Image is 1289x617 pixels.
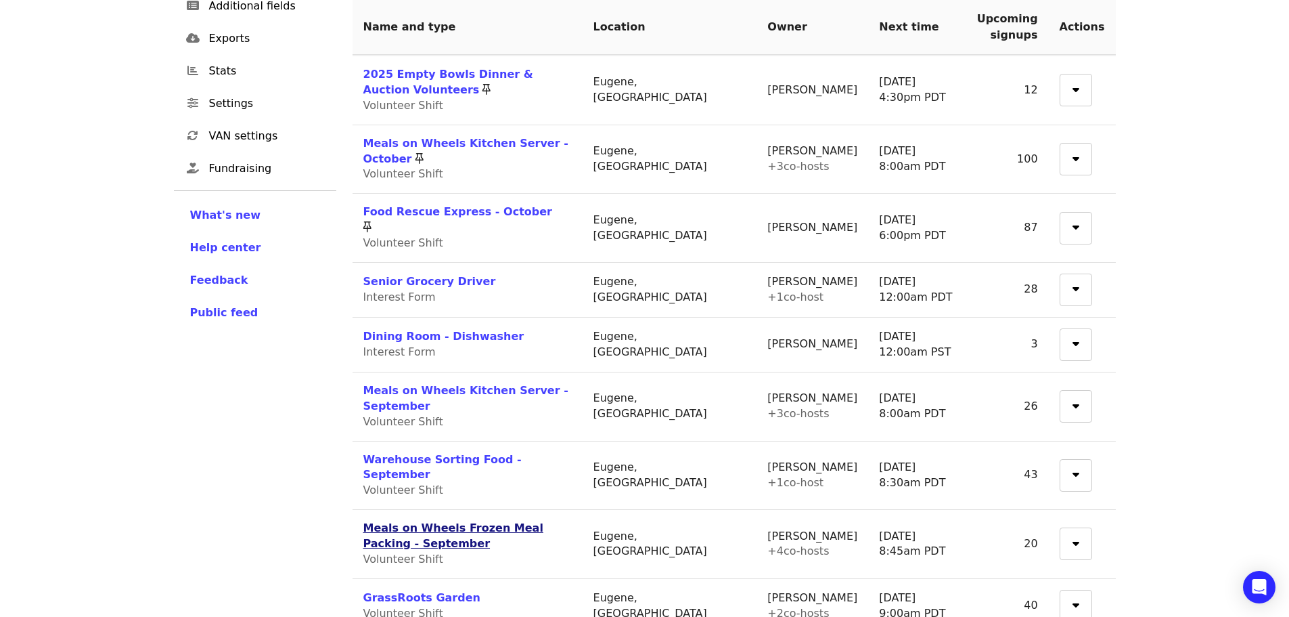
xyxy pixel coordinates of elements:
a: Help center [190,240,320,256]
a: Exports [174,22,336,55]
span: Stats [209,63,325,79]
div: Eugene, [GEOGRAPHIC_DATA] [593,274,746,305]
span: Volunteer Shift [363,553,443,566]
a: Meals on Wheels Kitchen Server - October [363,137,568,165]
a: Meals on Wheels Kitchen Server - September [363,384,568,412]
span: Settings [209,95,325,112]
td: [DATE] 8:30am PDT [868,442,966,511]
span: Interest Form [363,345,436,358]
i: sort-down icon [1072,535,1079,548]
span: Upcoming signups [977,12,1038,41]
div: 87 [977,220,1038,236]
i: sort-down icon [1072,466,1079,479]
i: thumbtack icon [363,221,371,234]
td: [PERSON_NAME] [756,194,868,263]
button: Feedback [190,272,248,289]
i: sort-down icon [1072,335,1079,348]
i: sync icon [187,129,198,142]
span: Volunteer Shift [363,415,443,428]
span: Exports [209,30,325,47]
a: Meals on Wheels Frozen Meal Packing - September [363,522,543,550]
i: cloud-download icon [186,32,200,45]
div: 12 [977,83,1038,98]
a: Fundraising [174,152,336,185]
span: Volunteer Shift [363,484,443,496]
a: Stats [174,55,336,87]
div: Eugene, [GEOGRAPHIC_DATA] [593,391,746,422]
span: What's new [190,209,261,221]
td: [PERSON_NAME] [756,318,868,373]
i: thumbtack icon [482,83,491,96]
td: [PERSON_NAME] [756,125,868,194]
div: 3 [977,337,1038,352]
a: Dining Room - Dishwasher [363,330,524,343]
i: hand-holding-heart icon [187,162,199,175]
td: [DATE] 4:30pm PDT [868,56,966,125]
a: 2025 Empty Bowls Dinner & Auction Volunteers [363,68,533,96]
a: GrassRoots Garden [363,591,480,604]
td: [PERSON_NAME] [756,56,868,125]
div: + 4 co-host s [767,544,857,559]
i: sort-down icon [1072,597,1079,610]
div: Eugene, [GEOGRAPHIC_DATA] [593,529,746,560]
div: + 3 co-host s [767,406,857,422]
i: sort-down icon [1072,398,1079,410]
i: sliders-h icon [187,97,198,110]
td: [PERSON_NAME] [756,263,868,318]
i: sort-down icon [1072,219,1079,232]
a: What's new [190,207,320,224]
a: Senior Grocery Driver [363,275,496,288]
span: Fundraising [209,161,325,177]
i: chart-bar icon [187,64,198,77]
div: Eugene, [GEOGRAPHIC_DATA] [593,213,746,244]
span: Help center [190,241,261,254]
a: Settings [174,87,336,120]
td: [DATE] 8:00am PDT [868,373,966,442]
span: Interest Form [363,291,436,303]
td: [PERSON_NAME] [756,373,868,442]
span: Volunteer Shift [363,236,443,249]
div: Eugene, [GEOGRAPHIC_DATA] [593,329,746,360]
div: Eugene, [GEOGRAPHIC_DATA] [593,460,746,491]
div: 40 [977,598,1038,614]
div: + 1 co-host [767,290,857,305]
div: Eugene, [GEOGRAPHIC_DATA] [593,144,746,175]
div: Open Intercom Messenger [1243,571,1275,603]
span: Public feed [190,306,258,319]
div: 26 [977,399,1038,414]
td: [DATE] 8:00am PDT [868,125,966,194]
td: [PERSON_NAME] [756,442,868,511]
td: [DATE] 8:45am PDT [868,510,966,579]
i: thumbtack icon [415,152,424,165]
i: sort-down icon [1072,280,1079,293]
a: Food Rescue Express - October [363,205,552,218]
td: [DATE] 12:00am PST [868,318,966,373]
div: + 3 co-host s [767,159,857,175]
div: 100 [977,152,1038,167]
i: sort-down icon [1072,150,1079,163]
td: [DATE] 12:00am PDT [868,263,966,318]
a: Public feed [190,305,320,321]
span: Volunteer Shift [363,99,443,112]
i: sort-down icon [1072,81,1079,94]
td: [DATE] 6:00pm PDT [868,194,966,263]
div: 20 [977,536,1038,552]
div: 43 [977,467,1038,483]
div: Eugene, [GEOGRAPHIC_DATA] [593,75,746,106]
span: VAN settings [209,128,325,144]
a: VAN settings [174,120,336,152]
div: 28 [977,282,1038,297]
div: + 1 co-host [767,475,857,491]
a: Warehouse Sorting Food - September [363,453,522,482]
span: Volunteer Shift [363,167,443,180]
td: [PERSON_NAME] [756,510,868,579]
